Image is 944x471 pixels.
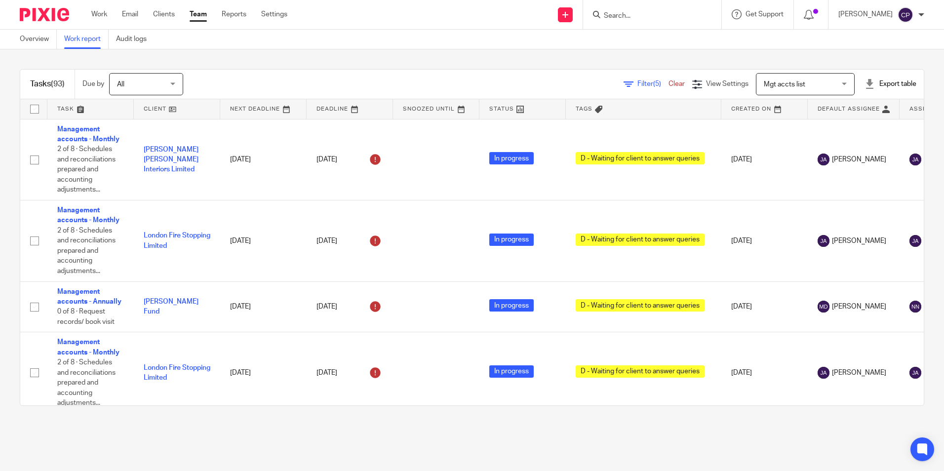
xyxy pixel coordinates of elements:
div: Export table [865,79,916,89]
div: [DATE] [316,299,383,314]
span: 2 of 8 · Schedules and reconciliations prepared and accounting adjustments... [57,146,116,193]
a: Email [122,9,138,19]
a: Reports [222,9,246,19]
td: [DATE] [220,119,307,200]
img: svg%3E [818,367,829,379]
div: [DATE] [316,152,383,167]
input: Search [603,12,692,21]
img: svg%3E [818,235,829,247]
span: D - Waiting for client to answer queries [576,152,705,164]
a: Work [91,9,107,19]
span: Get Support [746,11,784,18]
a: Management accounts - Monthly [57,339,119,355]
img: svg%3E [898,7,913,23]
a: London Fire Stopping Limited [144,232,210,249]
img: svg%3E [909,367,921,379]
a: [PERSON_NAME] [PERSON_NAME] Interiors Limited [144,146,198,173]
a: Clients [153,9,175,19]
img: svg%3E [909,235,921,247]
span: 2 of 8 · Schedules and reconciliations prepared and accounting adjustments... [57,359,116,406]
td: [DATE] [721,119,808,200]
span: View Settings [706,80,748,87]
img: Pixie [20,8,69,21]
td: [DATE] [721,200,808,282]
div: [DATE] [316,365,383,381]
td: [DATE] [721,332,808,414]
img: svg%3E [818,301,829,313]
span: D - Waiting for client to answer queries [576,234,705,246]
div: [DATE] [316,233,383,249]
span: D - Waiting for client to answer queries [576,365,705,378]
span: Mgt accts list [764,81,805,88]
span: [PERSON_NAME] [832,302,886,312]
td: [DATE] [721,281,808,332]
a: Management accounts - Monthly [57,207,119,224]
span: 0 of 8 · Request records/ book visit [57,308,115,325]
span: Tags [576,106,592,112]
span: In progress [489,234,534,246]
a: London Fire Stopping Limited [144,364,210,381]
img: svg%3E [909,154,921,165]
span: [PERSON_NAME] [832,368,886,378]
a: Overview [20,30,57,49]
a: Management accounts - Monthly [57,126,119,143]
p: Due by [82,79,104,89]
a: Clear [669,80,685,87]
span: [PERSON_NAME] [832,155,886,164]
a: [PERSON_NAME] Fund [144,298,198,315]
span: (93) [51,80,65,88]
p: [PERSON_NAME] [838,9,893,19]
span: [PERSON_NAME] [832,236,886,246]
td: [DATE] [220,281,307,332]
a: Audit logs [116,30,154,49]
img: svg%3E [909,301,921,313]
h1: Tasks [30,79,65,89]
span: 2 of 8 · Schedules and reconciliations prepared and accounting adjustments... [57,227,116,275]
span: In progress [489,299,534,312]
a: Settings [261,9,287,19]
span: In progress [489,152,534,164]
a: Management accounts - Annually [57,288,121,305]
span: (5) [653,80,661,87]
span: D - Waiting for client to answer queries [576,299,705,312]
span: Filter [637,80,669,87]
a: Work report [64,30,109,49]
span: In progress [489,365,534,378]
span: All [117,81,124,88]
td: [DATE] [220,200,307,282]
img: svg%3E [818,154,829,165]
a: Team [190,9,207,19]
td: [DATE] [220,332,307,414]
